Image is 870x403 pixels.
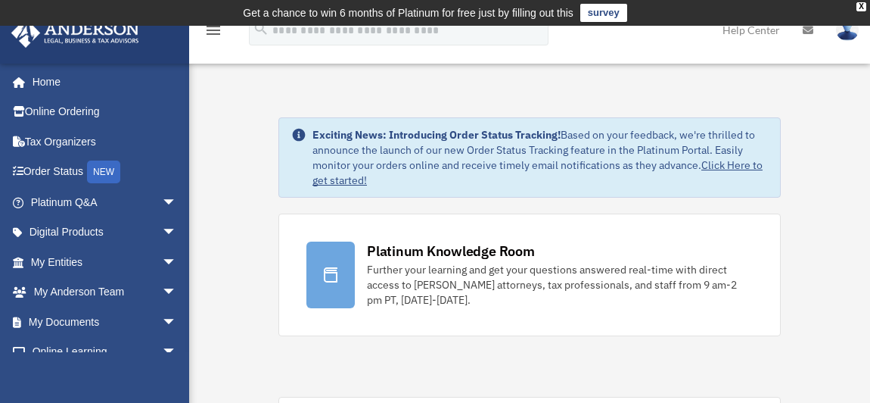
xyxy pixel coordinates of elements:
a: Digital Productsarrow_drop_down [11,217,200,248]
a: Order StatusNEW [11,157,200,188]
a: My Anderson Teamarrow_drop_down [11,277,200,308]
div: Platinum Knowledge Room [367,242,535,261]
div: Based on your feedback, we're thrilled to announce the launch of our new Order Status Tracking fe... [312,127,768,188]
div: Further your learning and get your questions answered real-time with direct access to [PERSON_NAM... [367,262,753,308]
div: Get a chance to win 6 months of Platinum for free just by filling out this [243,4,573,22]
span: arrow_drop_down [162,247,192,278]
a: Tax Organizers [11,127,200,157]
div: close [856,2,866,11]
a: menu [204,27,222,39]
strong: Exciting News: Introducing Order Status Tracking! [312,128,561,142]
div: NEW [87,161,120,183]
span: arrow_drop_down [162,187,192,218]
span: arrow_drop_down [162,307,192,338]
a: Click Here to get started! [312,158,763,187]
img: Anderson Advisors Platinum Portal [7,18,144,48]
i: search [253,20,269,37]
a: Online Learningarrow_drop_down [11,337,200,367]
span: arrow_drop_down [162,217,192,248]
a: My Documentsarrow_drop_down [11,307,200,337]
a: survey [580,4,627,22]
a: Home [11,67,192,97]
span: arrow_drop_down [162,337,192,368]
span: arrow_drop_down [162,277,192,308]
i: menu [204,21,222,39]
a: Platinum Knowledge Room Further your learning and get your questions answered real-time with dire... [278,214,781,336]
a: Platinum Q&Aarrow_drop_down [11,187,200,217]
a: My Entitiesarrow_drop_down [11,247,200,277]
a: Online Ordering [11,97,200,127]
img: User Pic [836,19,859,41]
